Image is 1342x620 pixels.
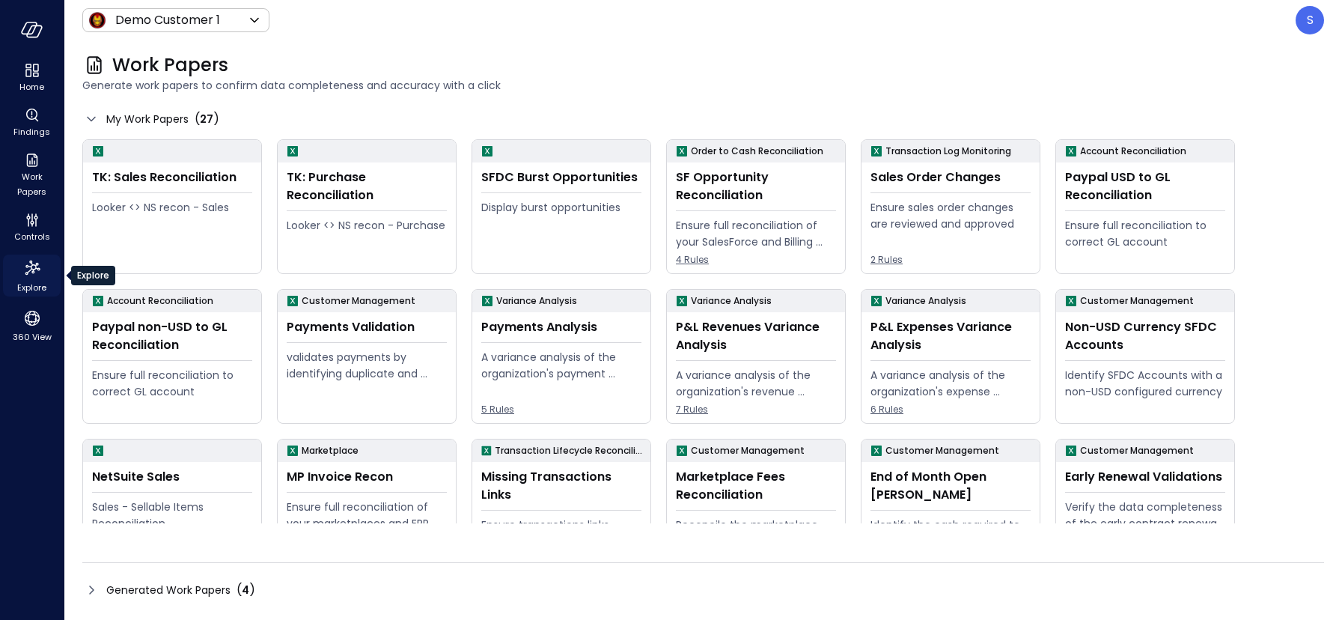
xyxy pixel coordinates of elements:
div: Paypal USD to GL Reconciliation [1065,168,1225,204]
span: Findings [13,124,50,139]
div: SFDC Burst Opportunities [481,168,641,186]
div: Early Renewal Validations [1065,468,1225,486]
span: Work Papers [112,53,228,77]
span: 7 Rules [676,402,836,417]
p: Marketplace [302,443,359,458]
div: A variance analysis of the organization's payment transactions [481,349,641,382]
div: TK: Purchase Reconciliation [287,168,447,204]
div: Findings [3,105,61,141]
p: S [1307,11,1314,29]
div: ( ) [195,110,219,128]
div: ( ) [237,581,255,599]
span: My Work Papers [106,111,189,127]
div: Missing Transactions Links [481,468,641,504]
div: Ensure full reconciliation of your marketplaces and ERP [287,499,447,532]
div: Marketplace Fees Reconciliation [676,468,836,504]
p: Customer Management [1080,443,1194,458]
p: Customer Management [691,443,805,458]
div: Identify SFDC Accounts with a non-USD configured currency [1065,367,1225,400]
div: Work Papers [3,150,61,201]
p: Order to Cash Reconciliation [691,144,823,159]
p: Demo Customer 1 [115,11,220,29]
div: Explore [71,266,115,285]
div: MP Invoice Recon [287,468,447,486]
span: 6 Rules [870,402,1031,417]
p: Variance Analysis [691,294,772,309]
div: Home [3,60,61,96]
div: Looker <> NS recon - Purchase [287,217,447,234]
div: Ensure full reconciliation to correct GL account [1065,217,1225,250]
div: A variance analysis of the organization's revenue accounts [676,367,836,400]
div: Ensure transactions links completeness [481,517,641,550]
div: P&L Revenues Variance Analysis [676,318,836,354]
div: Verify the data completeness of the early contract renewal process [1065,499,1225,532]
div: Payments Validation [287,318,447,336]
div: Identify the cash required to pay open bills at the end of the month [870,517,1031,550]
span: Home [19,79,44,94]
p: Transaction Log Monitoring [885,144,1011,159]
div: Payments Analysis [481,318,641,336]
p: Account Reconciliation [1080,144,1186,159]
img: Icon [88,11,106,29]
div: Ensure sales order changes are reviewed and approved [870,199,1031,232]
p: Variance Analysis [885,294,966,309]
div: Sales Order Changes [870,168,1031,186]
span: 5 Rules [481,402,641,417]
div: End of Month Open [PERSON_NAME] [870,468,1031,504]
p: Customer Management [1080,294,1194,309]
div: Display burst opportunities [481,199,641,216]
div: Explore [3,255,61,297]
p: Customer Management [885,443,999,458]
div: Paypal non-USD to GL Reconciliation [92,318,252,354]
div: A variance analysis of the organization's expense accounts [870,367,1031,400]
span: 360 View [13,329,52,344]
p: Customer Management [302,294,415,309]
div: Ensure full reconciliation to correct GL account [92,367,252,400]
span: 27 [200,112,213,127]
div: Sales - Sellable Items Reconciliation [92,499,252,532]
div: Looker <> NS recon - Sales [92,199,252,216]
span: Controls [14,229,50,244]
span: Explore [17,280,46,295]
div: P&L Expenses Variance Analysis [870,318,1031,354]
div: Steve Sovik [1296,6,1324,34]
span: Work Papers [9,169,55,199]
p: Transaction Lifecycle Reconciliation [495,443,644,458]
div: SF Opportunity Reconciliation [676,168,836,204]
span: 4 [242,583,249,598]
span: Generate work papers to confirm data completeness and accuracy with a click [82,77,1324,94]
span: 2 Rules [870,252,1031,267]
div: TK: Sales Reconciliation [92,168,252,186]
div: Ensure full reconciliation of your SalesForce and Billing system [676,217,836,250]
span: 4 Rules [676,252,836,267]
div: validates payments by identifying duplicate and erroneous entries. [287,349,447,382]
p: Variance Analysis [496,294,577,309]
div: Controls [3,210,61,246]
div: 360 View [3,306,61,346]
div: NetSuite Sales [92,468,252,486]
p: Account Reconciliation [107,294,213,309]
span: Generated Work Papers [106,582,231,598]
div: Non-USD Currency SFDC Accounts [1065,318,1225,354]
div: Reconcile the marketplace fees configured for the Opportunity to the actual fees being paid [676,517,836,550]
